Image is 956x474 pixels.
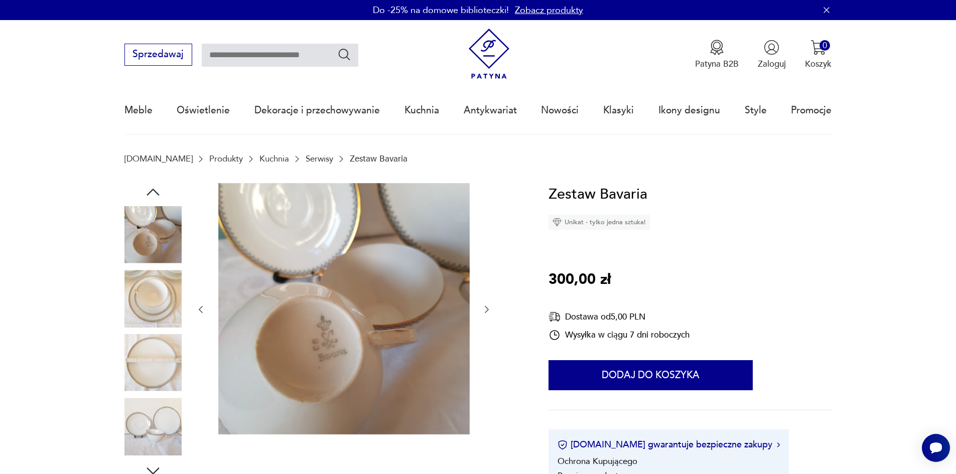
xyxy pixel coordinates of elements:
[549,268,611,291] p: 300,00 zł
[658,87,720,133] a: Ikony designu
[820,40,830,51] div: 0
[124,398,182,455] img: Zdjęcie produktu Zestaw Bavaria
[553,218,562,227] img: Ikona diamentu
[515,4,583,17] a: Zobacz produkty
[758,58,786,70] p: Zaloguj
[259,154,289,164] a: Kuchnia
[558,438,780,451] button: [DOMAIN_NAME] gwarantuje bezpieczne zakupy
[177,87,230,133] a: Oświetlenie
[350,154,407,164] p: Zestaw Bavaria
[922,434,950,462] iframe: Smartsupp widget button
[218,183,470,434] img: Zdjęcie produktu Zestaw Bavaria
[464,87,517,133] a: Antykwariat
[306,154,333,164] a: Serwisy
[549,310,690,323] div: Dostawa od 5,00 PLN
[254,87,380,133] a: Dekoracje i przechowywanie
[549,360,753,390] button: Dodaj do koszyka
[549,329,690,341] div: Wysyłka w ciągu 7 dni roboczych
[549,310,561,323] img: Ikona dostawy
[758,40,786,70] button: Zaloguj
[791,87,832,133] a: Promocje
[124,44,192,66] button: Sprzedawaj
[558,455,637,467] li: Ochrona Kupującego
[805,58,832,70] p: Koszyk
[764,40,779,55] img: Ikonka użytkownika
[558,440,568,450] img: Ikona certyfikatu
[124,270,182,327] img: Zdjęcie produktu Zestaw Bavaria
[810,40,826,55] img: Ikona koszyka
[603,87,634,133] a: Klasyki
[695,40,739,70] a: Ikona medaluPatyna B2B
[709,40,725,55] img: Ikona medalu
[464,29,514,79] img: Patyna - sklep z meblami i dekoracjami vintage
[541,87,579,133] a: Nowości
[745,87,767,133] a: Style
[124,87,153,133] a: Meble
[209,154,243,164] a: Produkty
[549,215,650,230] div: Unikat - tylko jedna sztuka!
[695,40,739,70] button: Patyna B2B
[549,183,647,206] h1: Zestaw Bavaria
[404,87,439,133] a: Kuchnia
[124,154,193,164] a: [DOMAIN_NAME]
[124,206,182,263] img: Zdjęcie produktu Zestaw Bavaria
[373,4,509,17] p: Do -25% na domowe biblioteczki!
[337,47,352,62] button: Szukaj
[777,442,780,447] img: Ikona strzałki w prawo
[695,58,739,70] p: Patyna B2B
[124,334,182,391] img: Zdjęcie produktu Zestaw Bavaria
[805,40,832,70] button: 0Koszyk
[124,51,192,59] a: Sprzedawaj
